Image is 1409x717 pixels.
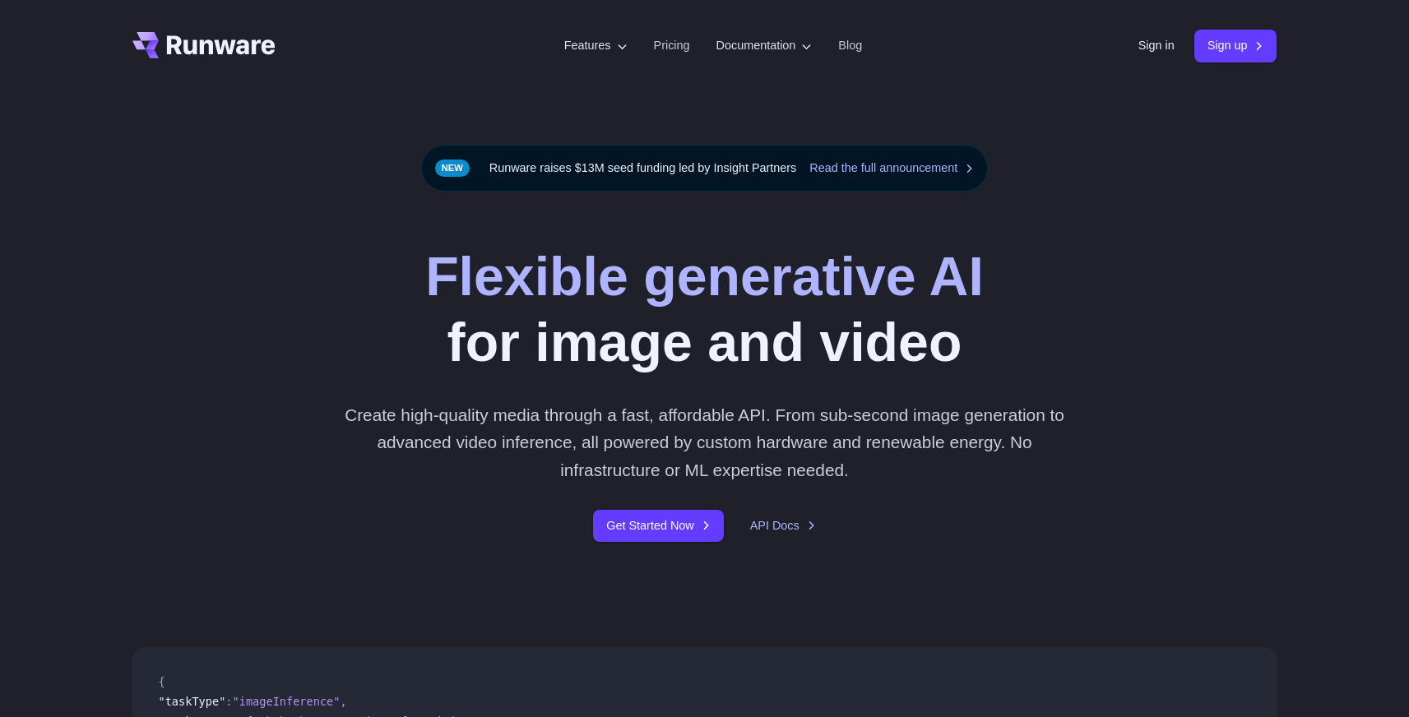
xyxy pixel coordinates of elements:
[750,516,816,535] a: API Docs
[421,145,989,192] div: Runware raises $13M seed funding led by Insight Partners
[838,36,862,55] a: Blog
[809,159,974,178] a: Read the full announcement
[159,675,165,688] span: {
[593,510,723,542] a: Get Started Now
[425,246,984,307] strong: Flexible generative AI
[1138,36,1175,55] a: Sign in
[1194,30,1277,62] a: Sign up
[564,36,628,55] label: Features
[132,32,276,58] a: Go to /
[225,695,232,708] span: :
[716,36,813,55] label: Documentation
[159,695,226,708] span: "taskType"
[338,401,1071,483] p: Create high-quality media through a fast, affordable API. From sub-second image generation to adv...
[654,36,690,55] a: Pricing
[340,695,346,708] span: ,
[425,244,984,375] h1: for image and video
[233,695,341,708] span: "imageInference"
